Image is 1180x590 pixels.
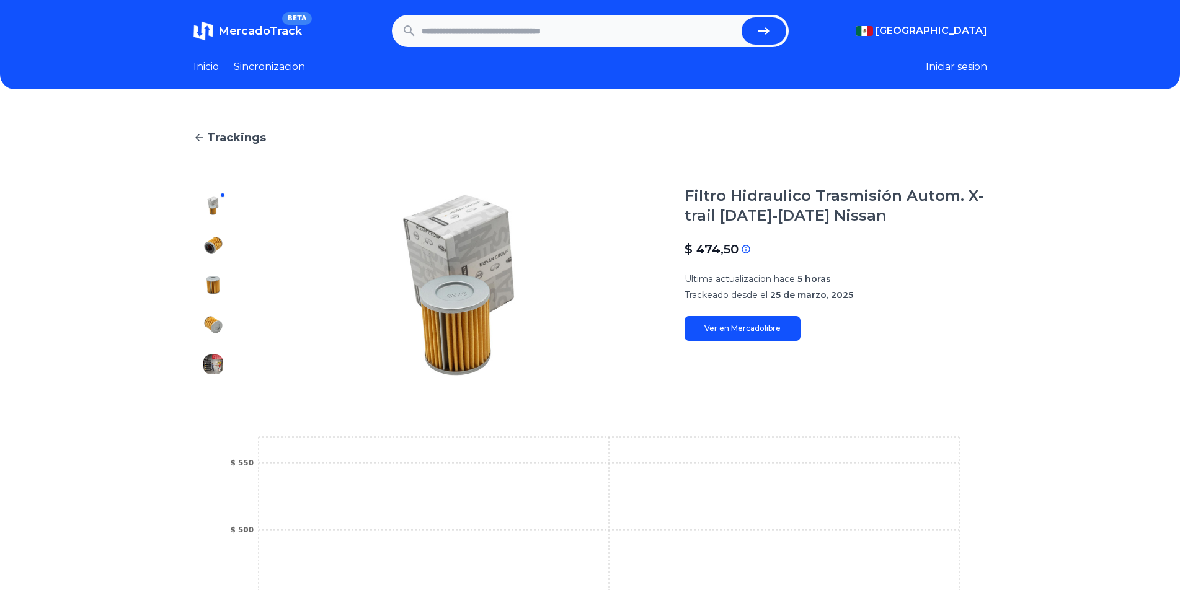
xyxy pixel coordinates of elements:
[282,12,311,25] span: BETA
[207,129,266,146] span: Trackings
[193,21,302,41] a: MercadoTrackBETA
[193,129,987,146] a: Trackings
[230,526,254,534] tspan: $ 500
[230,459,254,467] tspan: $ 550
[797,273,831,284] span: 5 horas
[685,273,795,284] span: Ultima actualizacion hace
[218,24,302,38] span: MercadoTrack
[685,186,987,226] h1: Filtro Hidraulico Trasmisión Autom. X-trail [DATE]-[DATE] Nissan
[203,196,223,216] img: Filtro Hidraulico Trasmisión Autom. X-trail 2007-2012 Nissan
[258,186,660,384] img: Filtro Hidraulico Trasmisión Autom. X-trail 2007-2012 Nissan
[685,240,739,258] p: $ 474,50
[685,316,801,341] a: Ver en Mercadolibre
[926,59,987,74] button: Iniciar sesion
[203,315,223,335] img: Filtro Hidraulico Trasmisión Autom. X-trail 2007-2012 Nissan
[203,236,223,255] img: Filtro Hidraulico Trasmisión Autom. X-trail 2007-2012 Nissan
[856,26,873,36] img: Mexico
[193,59,219,74] a: Inicio
[193,21,213,41] img: MercadoTrack
[770,289,853,301] span: 25 de marzo, 2025
[876,24,987,38] span: [GEOGRAPHIC_DATA]
[203,354,223,374] img: Filtro Hidraulico Trasmisión Autom. X-trail 2007-2012 Nissan
[856,24,987,38] button: [GEOGRAPHIC_DATA]
[234,59,305,74] a: Sincronizacion
[203,275,223,295] img: Filtro Hidraulico Trasmisión Autom. X-trail 2007-2012 Nissan
[685,289,768,301] span: Trackeado desde el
